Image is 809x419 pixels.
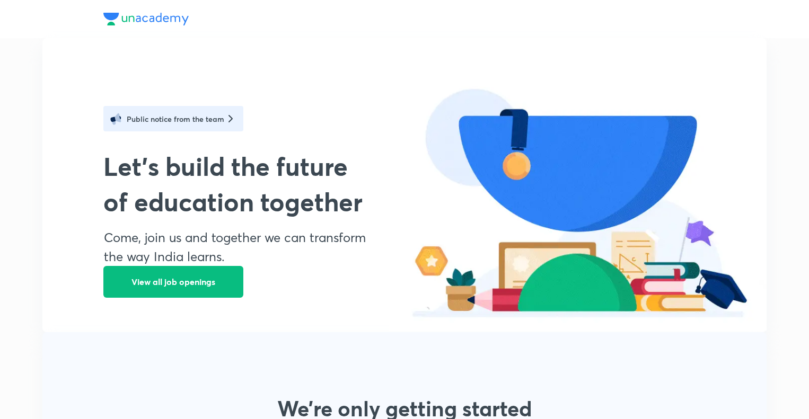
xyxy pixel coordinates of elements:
img: announcement [110,112,122,125]
p: Public notice from the team [127,113,224,124]
button: View all job openings [103,266,243,298]
img: announcement [224,112,237,125]
h3: Come, join us and together we can transform the way India learns. [104,228,367,266]
a: announcementPublic notice from the teamannouncement [103,106,243,148]
h1: Let’s build the future of education together [103,148,367,219]
img: Company Logo [103,13,189,25]
img: newUnacademy [389,55,767,331]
